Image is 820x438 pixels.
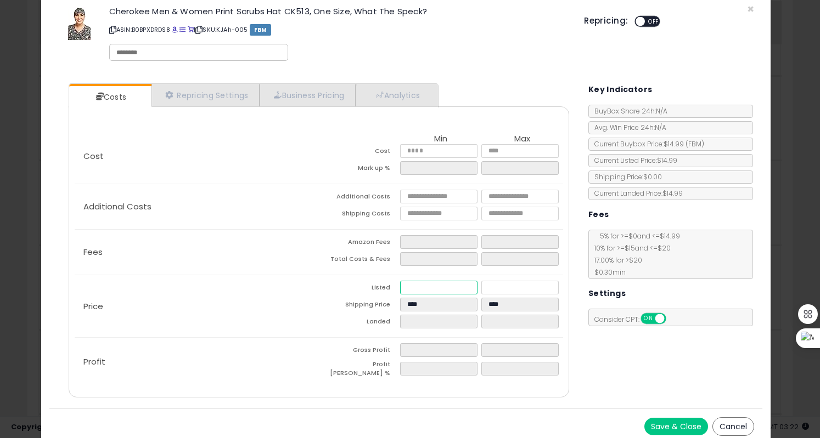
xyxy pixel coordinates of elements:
[589,139,704,149] span: Current Buybox Price:
[664,314,682,323] span: OFF
[75,152,319,161] p: Cost
[75,202,319,211] p: Additional Costs
[75,302,319,311] p: Price
[589,156,677,165] span: Current Listed Price: $14.99
[664,139,704,149] span: $14.99
[109,21,568,38] p: ASIN: B0BPXDRDS8 | SKU: KJAh-005
[589,268,626,277] span: $0.30 min
[589,172,662,181] span: Shipping Price: $0.00
[644,418,708,435] button: Save & Close
[589,106,667,116] span: BuyBox Share 24h: N/A
[642,314,655,323] span: ON
[188,25,194,34] a: Your listing only
[588,83,653,96] h5: Key Indicators
[151,84,260,106] a: Repricing Settings
[75,357,319,366] p: Profit
[75,248,319,257] p: Fees
[588,208,609,221] h5: Fees
[589,189,683,198] span: Current Landed Price: $14.99
[68,7,91,40] img: 51qeRxqcWUL._SL60_.jpg
[589,255,642,265] span: 17.00 % for > $20
[260,84,356,106] a: Business Pricing
[319,252,400,269] td: Total Costs & Fees
[481,134,563,144] th: Max
[645,17,662,26] span: OFF
[400,134,481,144] th: Min
[686,139,704,149] span: ( FBM )
[319,298,400,315] td: Shipping Price
[584,16,628,25] h5: Repricing:
[319,315,400,332] td: Landed
[319,281,400,298] td: Listed
[589,315,681,324] span: Consider CPT:
[712,417,754,436] button: Cancel
[319,235,400,252] td: Amazon Fees
[319,343,400,360] td: Gross Profit
[109,7,568,15] h3: Cherokee Men & Women Print Scrubs Hat CK513, One Size, What The Speck?
[319,190,400,207] td: Additional Costs
[250,24,272,36] span: FBM
[589,123,666,132] span: Avg. Win Price 24h: N/A
[589,243,671,253] span: 10 % for >= $15 and <= $20
[172,25,178,34] a: BuyBox page
[594,231,680,241] span: 5 % for >= $0 and <= $14.99
[69,86,150,108] a: Costs
[747,1,754,17] span: ×
[588,287,626,300] h5: Settings
[319,161,400,178] td: Mark up %
[319,144,400,161] td: Cost
[356,84,437,106] a: Analytics
[319,207,400,224] td: Shipping Costs
[179,25,186,34] a: All offer listings
[319,360,400,380] td: Profit [PERSON_NAME] %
